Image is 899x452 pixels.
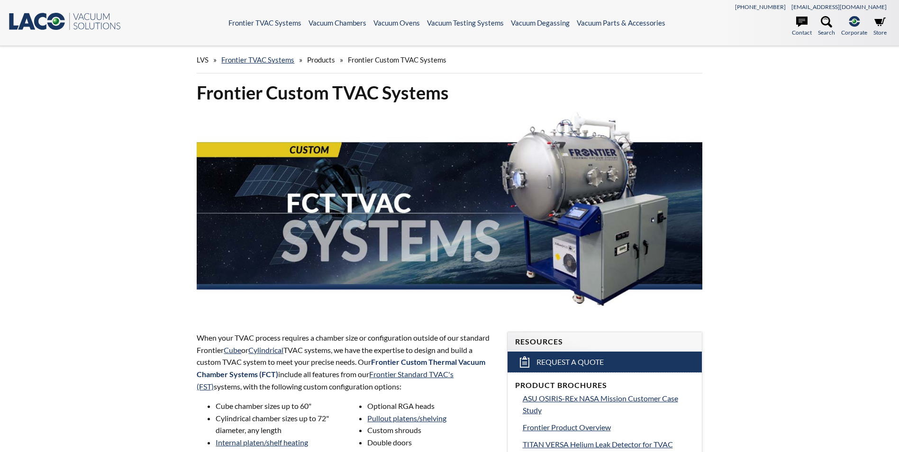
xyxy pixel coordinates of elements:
[197,357,485,379] span: Frontier Custom Thermal Vacuum Chamber Systems (FCT)
[216,400,344,412] li: Cube chamber sizes up to 60"
[216,412,344,436] li: Cylindrical chamber sizes up to 72" diameter, any length
[511,18,570,27] a: Vacuum Degassing
[791,3,887,10] a: [EMAIL_ADDRESS][DOMAIN_NAME]
[735,3,786,10] a: [PHONE_NUMBER]
[515,380,694,390] h4: Product Brochures
[197,46,702,73] div: » » »
[221,55,294,64] a: Frontier TVAC Systems
[577,18,665,27] a: Vacuum Parts & Accessories
[508,352,702,372] a: Request a Quote
[373,18,420,27] a: Vacuum Ovens
[841,28,867,37] span: Corporate
[228,18,301,27] a: Frontier TVAC Systems
[224,345,241,354] a: Cube
[197,112,702,314] img: FCT TVAC Systems header
[216,438,308,447] a: Internal platen/shelf heating
[792,16,812,37] a: Contact
[367,424,495,436] li: Custom shrouds
[873,16,887,37] a: Store
[523,423,611,432] span: Frontier Product Overview
[367,414,446,423] a: Pullout platens/shelving
[818,16,835,37] a: Search
[427,18,504,27] a: Vacuum Testing Systems
[515,337,694,347] h4: Resources
[367,436,495,449] li: Double doors
[367,400,495,412] li: Optional RGA heads
[248,345,283,354] a: Cylindrical
[197,81,702,104] h1: Frontier Custom TVAC Systems
[523,394,678,415] span: ASU OSIRIS-REx NASA Mission Customer Case Study
[523,421,694,434] a: Frontier Product Overview
[348,55,446,64] span: Frontier Custom TVAC Systems
[307,55,335,64] span: Products
[197,332,495,392] p: When your TVAC process requires a chamber size or configuration outside of our standard Frontier ...
[309,18,366,27] a: Vacuum Chambers
[197,370,454,391] a: Frontier Standard TVAC's (FST)
[197,55,209,64] span: LVS
[523,392,694,416] a: ASU OSIRIS-REx NASA Mission Customer Case Study
[536,357,604,367] span: Request a Quote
